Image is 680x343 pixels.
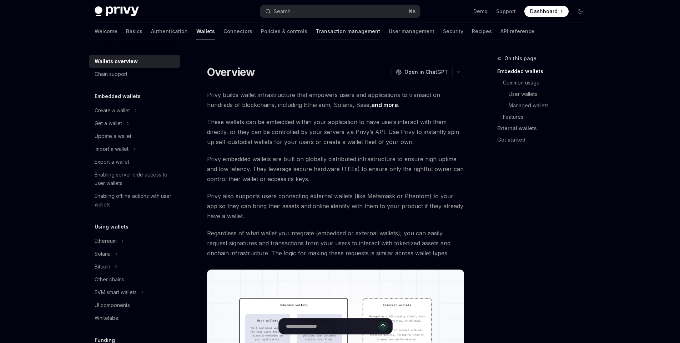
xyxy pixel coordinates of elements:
[530,8,558,15] span: Dashboard
[95,288,137,297] div: EVM smart wallets
[496,8,516,15] a: Support
[95,222,129,231] h5: Using wallets
[207,191,464,221] span: Privy also supports users connecting external wallets (like Metamask or Phantom) to your app so t...
[389,23,434,40] a: User management
[95,145,129,153] div: Import a wallet
[500,23,534,40] a: API reference
[95,6,139,16] img: dark logo
[260,5,420,18] button: Open search
[89,247,180,260] button: Toggle Solana section
[95,192,176,209] div: Enabling offline actions with user wallets
[443,23,463,40] a: Security
[95,119,122,128] div: Get a wallet
[95,314,120,322] div: Whitelabel
[95,132,131,140] div: Update a wallet
[408,9,416,14] span: ⌘ K
[151,23,188,40] a: Authentication
[95,301,130,309] div: UI components
[95,170,176,188] div: Enabling server-side access to user wallets
[89,143,180,155] button: Toggle Import a wallet section
[497,134,591,145] a: Get started
[497,111,591,123] a: Features
[497,77,591,88] a: Common usage
[261,23,307,40] a: Policies & controls
[95,275,124,284] div: Other chains
[89,55,180,68] a: Wallets overview
[207,66,255,78] h1: Overview
[95,106,130,115] div: Create a wallet
[504,54,537,63] span: On this page
[126,23,142,40] a: Basics
[89,190,180,211] a: Enabling offline actions with user wallets
[371,101,398,109] a: and more
[574,6,586,17] button: Toggle dark mode
[207,228,464,258] span: Regardless of what wallet you integrate (embedded or external wallets), you can easily request si...
[89,168,180,190] a: Enabling server-side access to user wallets
[497,123,591,134] a: External wallets
[207,154,464,184] span: Privy embedded wallets are built on globally distributed infrastructure to ensure high uptime and...
[89,235,180,247] button: Toggle Ethereum section
[89,260,180,273] button: Toggle Bitcoin section
[497,66,591,77] a: Embedded wallets
[95,57,138,66] div: Wallets overview
[497,100,591,111] a: Managed wallets
[89,130,180,143] a: Update a wallet
[196,23,215,40] a: Wallets
[95,250,111,258] div: Solana
[95,23,117,40] a: Welcome
[89,104,180,117] button: Toggle Create a wallet section
[378,321,388,331] button: Send message
[89,68,180,81] a: Chain support
[207,90,464,110] span: Privy builds wallet infrastructure that empowers users and applications to transact on hundreds o...
[391,66,452,78] button: Open in ChatGPT
[89,299,180,312] a: UI components
[89,286,180,299] button: Toggle EVM smart wallets section
[223,23,252,40] a: Connectors
[95,158,129,166] div: Export a wallet
[316,23,380,40] a: Transaction management
[524,6,569,17] a: Dashboard
[207,117,464,147] span: These wallets can be embedded within your application to have users interact with them directly, ...
[472,23,492,40] a: Recipes
[274,7,294,16] div: Search...
[95,92,141,101] h5: Embedded wallets
[95,262,110,271] div: Bitcoin
[473,8,488,15] a: Demo
[95,70,127,78] div: Chain support
[89,273,180,286] a: Other chains
[95,237,117,245] div: Ethereum
[89,117,180,130] button: Toggle Get a wallet section
[497,88,591,100] a: User wallets
[89,312,180,324] a: Whitelabel
[404,68,448,76] span: Open in ChatGPT
[89,155,180,168] a: Export a wallet
[286,318,378,334] input: Ask a question...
